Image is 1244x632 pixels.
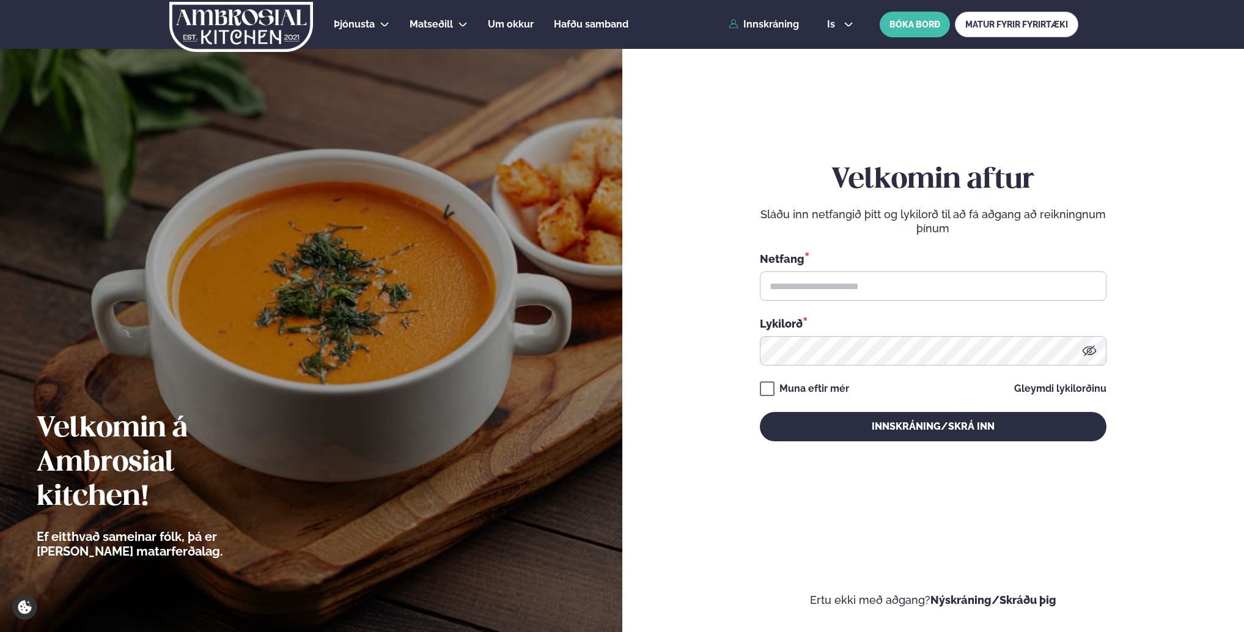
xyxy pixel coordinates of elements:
[760,163,1106,197] h2: Velkomin aftur
[760,412,1106,441] button: Innskráning/Skrá inn
[880,12,950,37] button: BÓKA BORÐ
[930,593,1056,606] a: Nýskráning/Skráðu þig
[554,17,628,32] a: Hafðu samband
[760,315,1106,331] div: Lykilorð
[827,20,839,29] span: is
[168,2,314,52] img: logo
[37,529,290,559] p: Ef eitthvað sameinar fólk, þá er [PERSON_NAME] matarferðalag.
[488,17,534,32] a: Um okkur
[554,18,628,30] span: Hafðu samband
[410,18,453,30] span: Matseðill
[37,412,290,515] h2: Velkomin á Ambrosial kitchen!
[12,595,37,620] a: Cookie settings
[659,593,1208,608] p: Ertu ekki með aðgang?
[955,12,1078,37] a: MATUR FYRIR FYRIRTÆKI
[760,207,1106,237] p: Sláðu inn netfangið þitt og lykilorð til að fá aðgang að reikningnum þínum
[334,17,375,32] a: Þjónusta
[1014,384,1106,394] a: Gleymdi lykilorðinu
[488,18,534,30] span: Um okkur
[410,17,453,32] a: Matseðill
[817,20,863,29] button: is
[729,19,799,30] a: Innskráning
[760,251,1106,266] div: Netfang
[334,18,375,30] span: Þjónusta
